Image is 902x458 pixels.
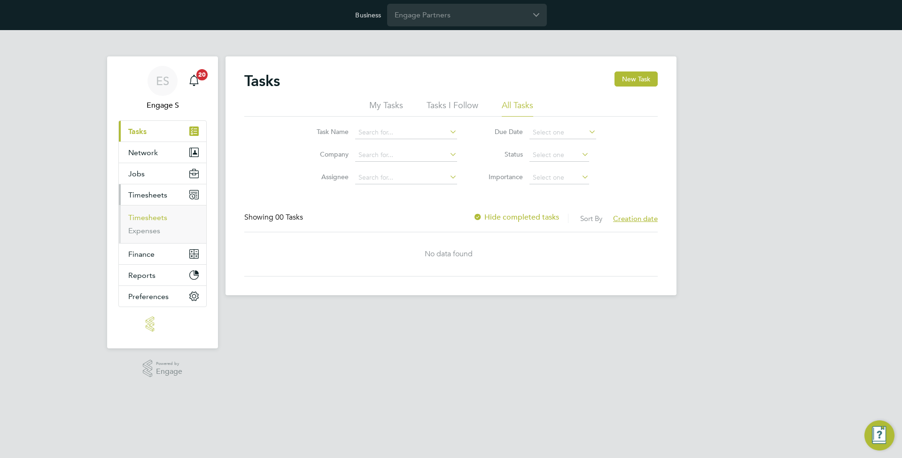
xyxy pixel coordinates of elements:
[118,316,207,332] a: Go to home page
[119,184,206,205] button: Timesheets
[306,127,349,136] label: Task Name
[529,149,589,162] input: Select one
[128,271,156,280] span: Reports
[529,171,589,184] input: Select one
[355,149,457,162] input: Search for...
[369,100,403,117] li: My Tasks
[427,100,478,117] li: Tasks I Follow
[128,148,158,157] span: Network
[306,173,349,181] label: Assignee
[196,69,208,80] span: 20
[119,286,206,307] button: Preferences
[128,292,169,301] span: Preferences
[613,214,658,223] span: Creation date
[306,150,349,158] label: Company
[244,249,653,259] div: No data found
[355,126,457,139] input: Search for...
[614,71,658,87] button: New Task
[143,360,183,378] a: Powered byEngage
[473,213,559,222] label: Hide completed tasks
[119,205,206,243] div: Timesheets
[502,100,533,117] li: All Tasks
[481,150,523,158] label: Status
[156,75,169,87] span: ES
[119,244,206,264] button: Finance
[481,127,523,136] label: Due Date
[119,142,206,163] button: Network
[128,127,147,136] span: Tasks
[119,121,206,142] a: Tasks
[185,66,203,96] a: 20
[128,169,145,178] span: Jobs
[275,213,303,222] span: 00 Tasks
[481,173,523,181] label: Importance
[355,171,457,184] input: Search for...
[118,66,207,111] a: ESEngage S
[244,213,305,222] div: Showing
[128,213,167,222] a: Timesheets
[580,214,602,223] label: Sort By
[118,100,207,111] span: Engage S
[146,316,179,332] img: engage-logo-retina.png
[864,420,894,450] button: Engage Resource Center
[128,190,167,199] span: Timesheets
[119,163,206,184] button: Jobs
[244,71,280,90] h2: Tasks
[156,368,182,376] span: Engage
[156,360,182,368] span: Powered by
[128,250,155,259] span: Finance
[107,56,218,348] nav: Main navigation
[128,226,160,235] a: Expenses
[529,126,596,139] input: Select one
[119,265,206,285] button: Reports
[355,11,381,19] label: Business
